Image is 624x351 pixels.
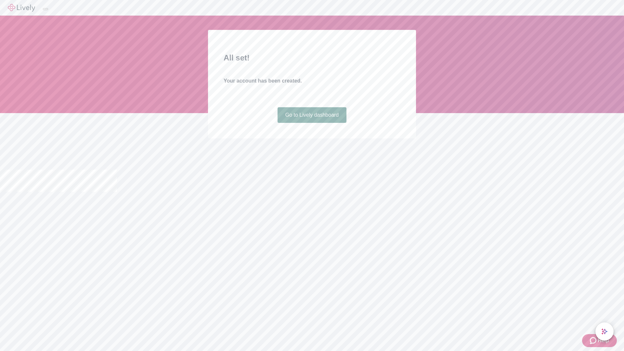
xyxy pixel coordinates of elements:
[595,322,614,341] button: chat
[8,4,35,12] img: Lively
[582,334,617,347] button: Zendesk support iconHelp
[598,337,609,344] span: Help
[43,8,48,10] button: Log out
[224,77,400,85] h4: Your account has been created.
[278,107,347,123] a: Go to Lively dashboard
[590,337,598,344] svg: Zendesk support icon
[601,328,608,335] svg: Lively AI Assistant
[224,52,400,64] h2: All set!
